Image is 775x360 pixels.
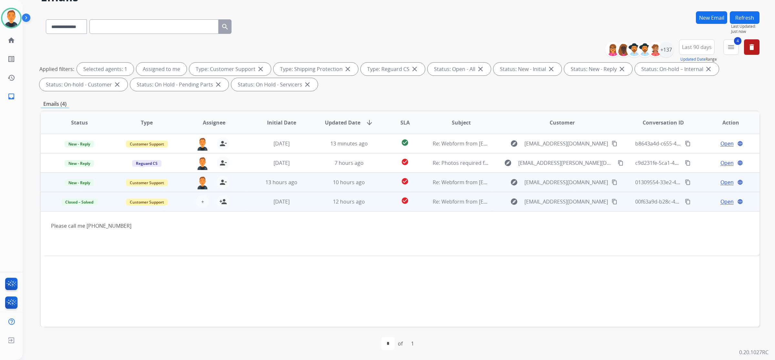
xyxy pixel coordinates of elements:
mat-icon: search [221,23,229,31]
span: + [201,198,204,205]
mat-icon: close [547,65,555,73]
span: 12 hours ago [333,198,365,205]
mat-icon: home [7,36,15,44]
mat-icon: explore [510,140,518,147]
div: Type: Customer Support [189,63,271,75]
mat-icon: content_copy [685,179,691,185]
th: Action [692,111,759,134]
div: Type: Shipping Protection [274,63,358,75]
mat-icon: content_copy [618,160,624,166]
span: Conversation ID [643,119,684,126]
span: Re: Webform from [EMAIL_ADDRESS][DOMAIN_NAME] on [DATE] [433,140,588,147]
div: Status: On Hold - Servicers [231,78,318,91]
div: 1 [406,337,419,350]
span: 00f63a9d-b28c-424f-bc8b-9959ac62ea6c [635,198,732,205]
mat-icon: language [737,160,743,166]
span: Customer Support [126,199,168,205]
mat-icon: delete [748,43,756,51]
span: Customer Support [126,179,168,186]
span: Customer Support [126,141,168,147]
mat-icon: inbox [7,93,15,100]
mat-icon: content_copy [685,141,691,146]
mat-icon: list_alt [7,55,15,63]
span: Last Updated: [731,24,759,29]
span: Customer [550,119,575,126]
span: SLA [400,119,410,126]
p: 0.20.1027RC [739,348,769,356]
div: Type: Reguard CS [361,63,425,75]
mat-icon: close [618,65,626,73]
mat-icon: language [737,179,743,185]
mat-icon: explore [510,178,518,186]
mat-icon: check_circle [401,139,409,146]
mat-icon: person_add [219,198,227,205]
span: Closed – Solved [61,199,97,205]
span: Re: Webform from [EMAIL_ADDRESS][DOMAIN_NAME] on [DATE] [433,198,588,205]
p: Applied filters: [39,65,74,73]
button: Refresh [730,11,759,24]
mat-icon: close [214,81,222,88]
span: Open [720,178,734,186]
mat-icon: check_circle [401,158,409,166]
span: [DATE] [274,198,290,205]
div: Please call me [PHONE_NUMBER] [51,222,615,230]
span: Re: Webform from [EMAIL_ADDRESS][DOMAIN_NAME] on [DATE] [433,179,588,186]
span: Just now [731,29,759,34]
span: 13 hours ago [265,179,297,186]
span: c9d231fe-5ca1-4ece-bd6c-acb9a82f344b [635,159,732,166]
div: Status: On-hold – Internal [635,63,719,75]
button: Last 90 days [679,39,715,55]
span: New - Reply [65,160,94,167]
div: Assigned to me [136,63,187,75]
mat-icon: check_circle [401,197,409,205]
mat-icon: language [737,199,743,205]
div: +137 [658,42,674,57]
button: 4 [723,39,739,55]
span: 7 hours ago [335,159,364,166]
button: Updated Date [680,57,706,62]
span: 01309554-33e2-4a68-97a6-8eb24277fed4 [635,179,734,186]
span: Initial Date [267,119,296,126]
mat-icon: close [257,65,264,73]
span: 13 minutes ago [330,140,368,147]
span: b8643a4d-c655-40a6-b936-4c6f44d492d6 [635,140,734,147]
mat-icon: menu [727,43,735,51]
mat-icon: content_copy [612,199,617,205]
mat-icon: person_remove [219,159,227,167]
button: + [196,195,209,208]
mat-icon: history [7,74,15,82]
span: 10 hours ago [333,179,365,186]
div: Status: New - Reply [564,63,632,75]
mat-icon: close [304,81,311,88]
span: Type [141,119,153,126]
mat-icon: explore [504,159,512,167]
div: Selected agents: 1 [77,63,134,75]
span: Open [720,140,734,147]
mat-icon: content_copy [612,179,617,185]
span: [EMAIL_ADDRESS][DOMAIN_NAME] [524,198,608,205]
img: agent-avatar [196,137,209,151]
span: Range [680,56,717,62]
span: [DATE] [274,140,290,147]
img: agent-avatar [196,156,209,170]
span: [DATE] [274,159,290,166]
mat-icon: close [411,65,418,73]
mat-icon: close [113,81,121,88]
mat-icon: content_copy [685,160,691,166]
span: Last 90 days [682,46,712,48]
div: Status: New - Initial [493,63,562,75]
mat-icon: close [705,65,712,73]
span: [EMAIL_ADDRESS][PERSON_NAME][DOMAIN_NAME] [518,159,614,167]
button: New Email [696,11,727,24]
span: [EMAIL_ADDRESS][DOMAIN_NAME] [524,178,608,186]
mat-icon: explore [510,198,518,205]
mat-icon: content_copy [685,199,691,205]
span: New - Reply [65,141,94,147]
span: Updated Date [325,119,360,126]
mat-icon: person_remove [219,140,227,147]
mat-icon: close [477,65,484,73]
span: Open [720,159,734,167]
img: agent-avatar [196,176,209,189]
span: [EMAIL_ADDRESS][DOMAIN_NAME] [524,140,608,147]
p: Emails (4) [41,100,69,108]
